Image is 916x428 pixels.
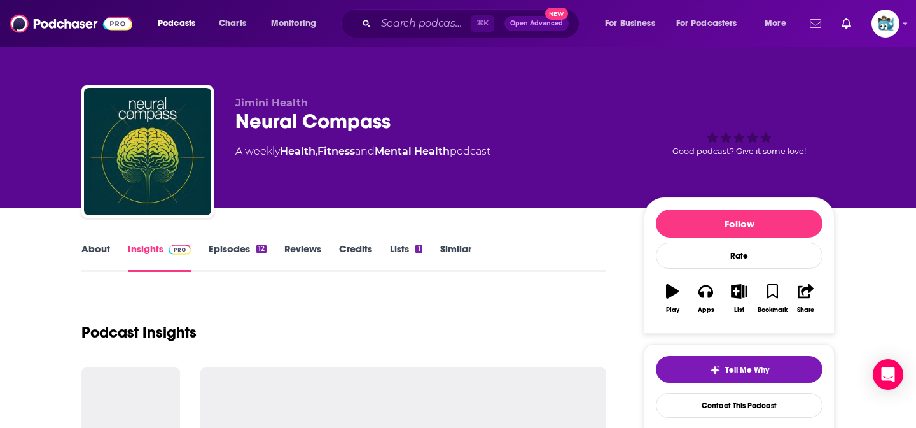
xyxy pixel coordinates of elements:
button: open menu [668,13,756,34]
img: Podchaser Pro [169,245,191,255]
span: , [316,145,317,157]
img: tell me why sparkle [710,365,720,375]
button: Share [789,276,822,322]
span: Logged in as bulleit_whale_pod [871,10,899,38]
button: List [723,276,756,322]
button: open menu [262,13,333,34]
span: Podcasts [158,15,195,32]
button: Show profile menu [871,10,899,38]
a: Episodes12 [209,243,267,272]
a: Charts [211,13,254,34]
span: Jimini Health [235,97,308,109]
button: open menu [596,13,671,34]
a: Lists1 [390,243,422,272]
span: and [355,145,375,157]
div: Rate [656,243,822,269]
button: Play [656,276,689,322]
span: Open Advanced [510,20,563,27]
span: New [545,8,568,20]
img: User Profile [871,10,899,38]
button: Follow [656,210,822,238]
div: Open Intercom Messenger [873,359,903,390]
button: Open AdvancedNew [504,16,569,31]
span: For Business [605,15,655,32]
a: Fitness [317,145,355,157]
span: More [765,15,786,32]
button: open menu [149,13,212,34]
a: Mental Health [375,145,450,157]
div: Share [797,306,814,314]
div: 12 [256,245,267,253]
a: Similar [440,243,471,272]
span: Monitoring [271,15,316,32]
a: Show notifications dropdown [805,13,826,34]
img: Podchaser - Follow, Share and Rate Podcasts [10,11,132,36]
a: About [81,243,110,272]
span: Good podcast? Give it some love! [672,146,806,156]
div: Bookmark [758,306,788,314]
h1: Podcast Insights [81,323,197,342]
input: Search podcasts, credits, & more... [376,13,471,34]
button: Bookmark [756,276,789,322]
span: ⌘ K [471,15,494,32]
a: Credits [339,243,372,272]
button: Apps [689,276,722,322]
div: List [734,306,744,314]
div: Apps [698,306,714,314]
div: 1 [415,245,422,253]
div: A weekly podcast [235,144,490,159]
div: Good podcast? Give it some love! [644,97,835,176]
span: Tell Me Why [725,365,769,375]
img: Neural Compass [84,88,211,215]
span: Charts [219,15,246,32]
a: InsightsPodchaser Pro [128,243,191,272]
button: tell me why sparkleTell Me Why [656,356,822,383]
a: Reviews [284,243,321,272]
span: For Podcasters [676,15,737,32]
a: Show notifications dropdown [836,13,856,34]
a: Contact This Podcast [656,393,822,418]
button: open menu [756,13,802,34]
div: Search podcasts, credits, & more... [353,9,592,38]
div: Play [666,306,679,314]
a: Health [280,145,316,157]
